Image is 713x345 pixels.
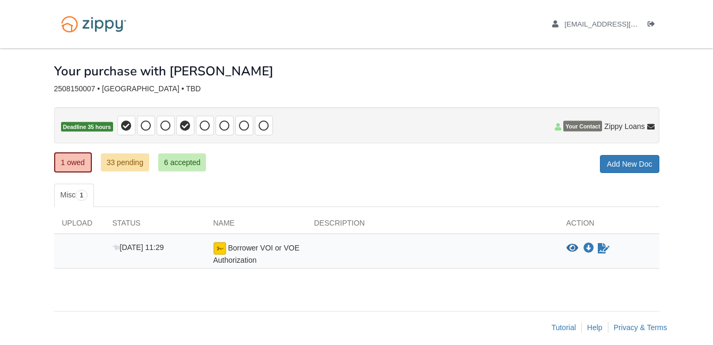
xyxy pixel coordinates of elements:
[158,153,207,171] a: 6 accepted
[597,242,611,255] a: Waiting for your co-borrower to e-sign
[54,218,105,234] div: Upload
[648,20,659,31] a: Log out
[614,323,667,332] a: Privacy & Terms
[213,244,299,264] span: Borrower VOI or VOE Authorization
[101,153,149,171] a: 33 pending
[566,243,578,254] button: View Borrower VOI or VOE Authorization
[213,242,226,255] img: esign
[54,152,92,172] a: 1 owed
[113,243,164,252] span: [DATE] 11:29
[559,218,659,234] div: Action
[54,11,133,38] img: Logo
[61,122,113,132] span: Deadline 35 hours
[306,218,559,234] div: Description
[54,84,659,93] div: 2508150007 • [GEOGRAPHIC_DATA] • TBD
[563,121,602,132] span: Your Contact
[54,184,94,207] a: Misc
[583,244,594,253] a: Download Borrower VOI or VOE Authorization
[552,323,576,332] a: Tutorial
[600,155,659,173] a: Add New Doc
[75,190,88,201] span: 1
[604,121,645,132] span: Zippy Loans
[552,20,686,31] a: edit profile
[205,218,306,234] div: Name
[587,323,603,332] a: Help
[564,20,686,28] span: mariebarlow2941@gmail.com
[54,64,273,78] h1: Your purchase with [PERSON_NAME]
[105,218,205,234] div: Status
